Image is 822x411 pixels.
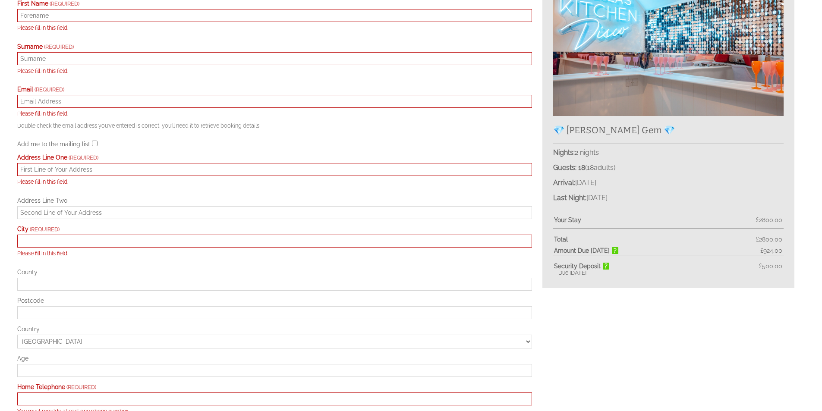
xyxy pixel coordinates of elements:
strong: Arrival: [553,179,575,187]
span: £ [756,216,782,223]
input: Surname [17,52,532,65]
span: 500.00 [762,263,782,270]
span: 2800.00 [759,236,782,243]
span: 924.00 [763,247,782,254]
strong: Security Deposit [554,263,609,270]
span: 2800.00 [759,216,782,223]
p: Please fill in this field. [17,179,532,185]
input: Email Address [17,95,532,108]
label: Postcode [17,297,532,304]
input: First Line of Your Address [17,163,532,176]
label: Address Line One [17,154,532,161]
label: Country [17,326,532,333]
label: Age [17,355,532,362]
p: [DATE] [553,179,784,187]
p: Please fill in this field. [17,250,532,257]
strong: 18 [578,163,585,172]
span: £ [756,236,782,243]
input: Second Line of Your Address [17,206,532,219]
span: £ [760,247,782,254]
span: adult [587,163,614,172]
span: s [610,163,614,172]
h2: 💎 [PERSON_NAME] Gem 💎 [553,125,784,136]
div: Due [DATE] [553,270,784,276]
label: Address Line Two [17,197,532,204]
p: 2 nights [553,148,784,157]
p: Double check the email address you've entered is correct, you'll need it to retrieve booking details [17,122,532,129]
input: Forename [17,9,532,22]
strong: Last Night: [553,194,586,202]
span: ( ) [578,163,615,172]
label: City [17,226,532,232]
label: Surname [17,43,532,50]
strong: Nights: [553,148,575,157]
strong: Guests: [553,163,576,172]
label: Add me to the mailing list [17,141,90,147]
label: County [17,269,532,276]
p: Please fill in this field. [17,68,532,74]
p: [DATE] [553,194,784,202]
label: Email [17,86,532,93]
span: 18 [587,163,594,172]
p: Please fill in this field. [17,110,532,117]
strong: Amount Due [DATE] [554,247,618,254]
p: Please fill in this field. [17,25,532,31]
label: Home Telephone [17,383,532,390]
strong: Total [554,236,756,243]
strong: Your Stay [554,216,756,223]
span: £ [759,263,782,270]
